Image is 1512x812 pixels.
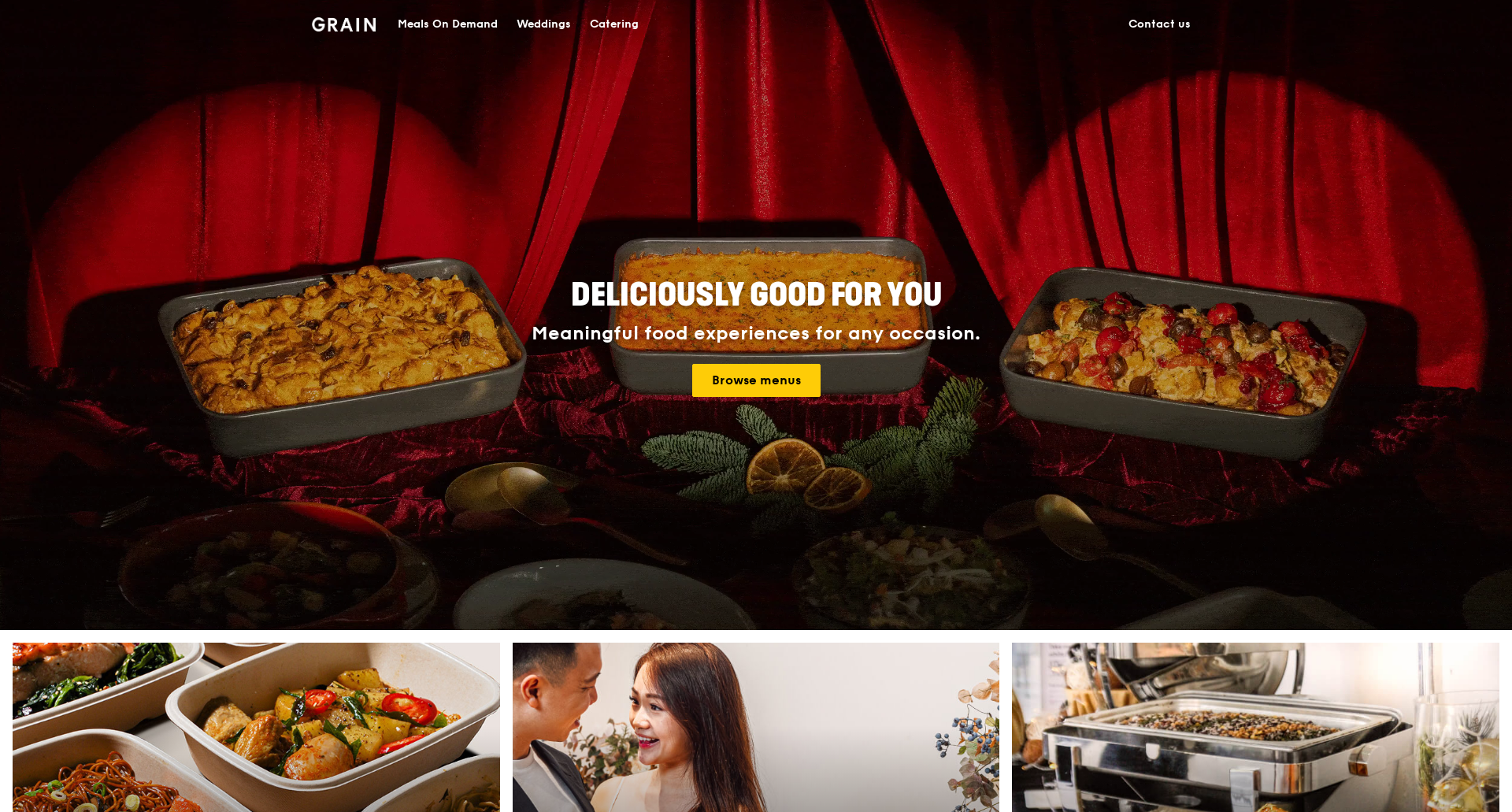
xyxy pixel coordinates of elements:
[590,1,639,48] div: Catering
[580,1,648,48] a: Catering
[312,17,376,32] img: Grain
[571,276,942,314] span: Deliciously good for you
[398,1,498,48] div: Meals On Demand
[517,1,571,48] div: Weddings
[692,364,821,397] a: Browse menus
[472,323,1039,345] div: Meaningful food experiences for any occasion.
[1119,1,1200,48] a: Contact us
[507,1,580,48] a: Weddings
